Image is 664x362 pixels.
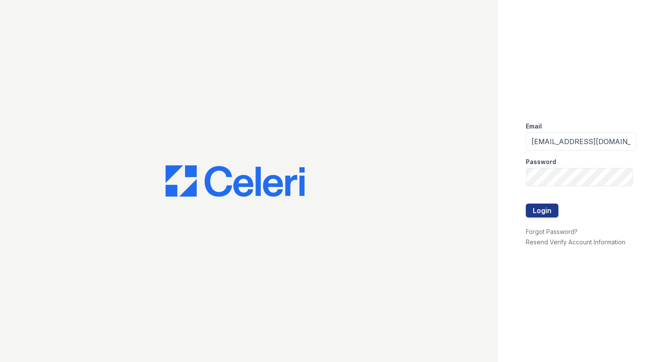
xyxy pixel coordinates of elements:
[166,165,305,197] img: CE_Logo_Blue-a8612792a0a2168367f1c8372b55b34899dd931a85d93a1a3d3e32e68fde9ad4.png
[526,204,558,217] button: Login
[526,238,625,246] a: Resend Verify Account Information
[526,228,578,235] a: Forgot Password?
[526,122,542,131] label: Email
[526,158,556,166] label: Password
